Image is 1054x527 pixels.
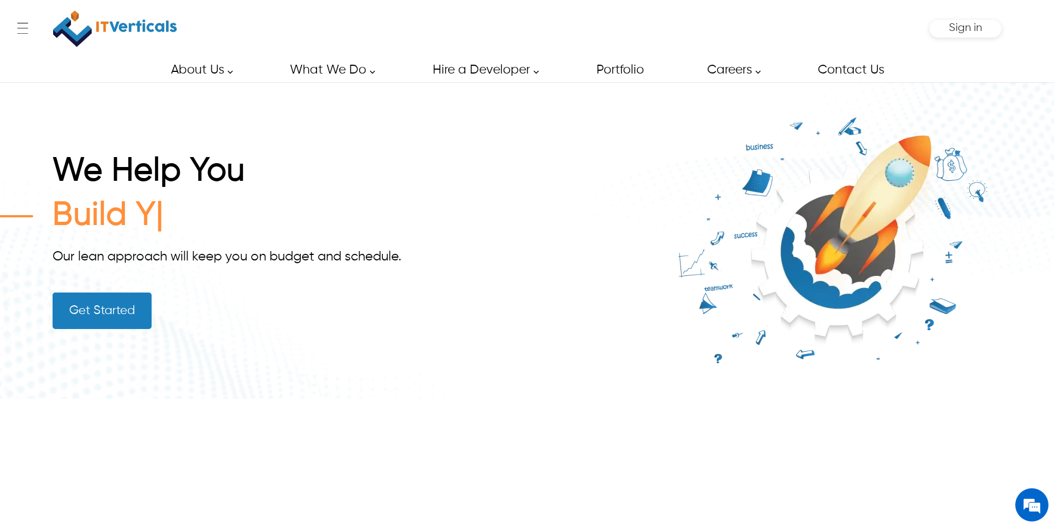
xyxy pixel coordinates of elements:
h1: We Help You [53,152,661,196]
a: About Us [158,58,239,82]
a: Portfolio [584,58,656,82]
a: Sign in [949,25,982,33]
a: IT Verticals Inc [53,6,178,52]
a: What We Do [277,58,381,82]
a: Get Started [53,293,152,329]
span: Sign in [949,22,982,34]
a: Careers [694,58,767,82]
img: it-verticals-build-your-startup [662,114,1001,367]
a: Hire a Developer [420,58,545,82]
span: Build Y [53,200,156,232]
img: IT Verticals Inc [53,6,177,52]
div: Our lean approach will keep you on budget and schedule. [53,249,661,265]
a: Contact Us [805,58,896,82]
